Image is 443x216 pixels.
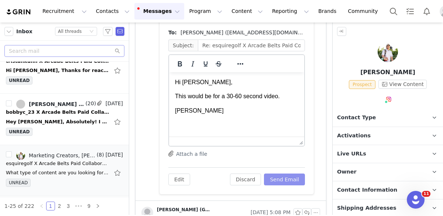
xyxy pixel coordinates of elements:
img: Clayton Gelfand [378,42,398,62]
button: Contacts [92,3,134,20]
button: Recruitment [38,3,91,20]
i: icon: left [40,204,44,208]
span: Activations [337,132,371,140]
span: Live URLs [337,150,366,158]
li: Previous Page [37,202,46,210]
span: Owner [337,168,357,176]
span: 11 [422,191,430,197]
div: [PERSON_NAME] (GRIN PSO) [157,207,212,213]
span: Inbox [16,28,32,35]
img: 550102be-21f0-456c-b763-92fe085b2e47.jpg [16,151,25,160]
span: [PERSON_NAME] ([EMAIL_ADDRESS][DOMAIN_NAME]) [181,29,305,37]
div: What type of content are you looking for? On Thu, Aug 28, 2025 at 3:08 PM Marketing Creators <cre... [6,169,109,176]
span: (20) [84,100,96,107]
span: To: [168,29,177,37]
img: instagram.svg [386,96,392,102]
button: Attach a file [168,149,207,158]
div: bobbyc_23 X Arcade Belts Paid Collaboration [6,109,109,116]
div: [DATE][DATE] 3:08 PM Marketing Creators < > wrote: [3,15,164,27]
img: grin logo [6,8,32,16]
button: Send Email [264,174,305,185]
button: Bold [174,59,186,69]
button: Reporting [268,3,313,20]
li: 1 [46,202,55,210]
a: 9 [85,202,93,210]
button: Content [227,3,267,20]
button: Reveal or hide additional toolbar items [234,59,247,69]
p: [PERSON_NAME] [333,68,443,77]
a: 2 [55,202,63,210]
a: 1 [47,202,55,210]
iframe: Rich Text Area [169,72,304,137]
input: Search mail [4,45,124,57]
div: Press the Up and Down arrow keys to resize the editor. [296,137,304,146]
p: Thanks! [8,82,164,88]
button: Strikethrough [212,59,225,69]
a: Brands [314,3,343,20]
span: Prospect [349,80,375,89]
li: 1-25 of 222 [4,202,34,210]
p: Hey [PERSON_NAME]! [8,32,164,38]
button: Discard [230,174,261,185]
a: Community [344,3,386,20]
a: Marketing Creators, [PERSON_NAME] [16,151,95,160]
span: Shipping Addresses [337,204,396,212]
i: icon: down [89,29,94,34]
span: Contact Information [337,186,397,194]
li: 1 Reel with 3 months usage listed in previous email [23,54,164,60]
i: icon: right [96,204,100,208]
p: [PERSON_NAME] [8,93,164,99]
span: UNREAD [6,76,32,85]
button: View Content [378,80,427,89]
button: Edit [168,174,190,185]
div: Hi Amelia, Thanks for reaching out. I'm glad to hear they liked the first one and might be intere... [6,67,109,74]
div: esquiregolf X Arcade Belts Paid Collaboration [6,160,109,167]
span: UNREAD [6,128,32,136]
li: Next 3 Pages [73,202,85,210]
span: Subject: [168,40,198,51]
i: icon: search [115,48,120,54]
div: [PERSON_NAME] Iv, [PERSON_NAME], Marketing Creators, [PERSON_NAME] [29,101,84,107]
button: Underline [199,59,212,69]
button: Messages [134,3,184,20]
span: Contact Type [337,114,376,122]
div: What type of content are you looking for? [3,3,164,9]
span: Send Email [116,27,124,36]
span: ••• [73,202,85,210]
div: All threads [58,27,82,35]
li: 2 [55,202,64,210]
a: Tasks [402,3,418,20]
iframe: Intercom live chat [407,191,425,209]
li: Next Page [93,202,102,210]
button: Italic [186,59,199,69]
li: 1 Reel without usage [23,60,164,66]
input: Add a subject line [198,40,305,51]
p: So that my team can review? [8,71,164,77]
button: Notifications [419,3,435,20]
div: Marketing Creators, [PERSON_NAME] [29,152,95,158]
li: 3 [64,202,73,210]
button: Search [385,3,402,20]
span: UNREAD [6,179,31,187]
a: [PERSON_NAME] Iv, [PERSON_NAME], Marketing Creators, [PERSON_NAME] [16,100,84,109]
a: 3 [64,202,72,210]
a: [EMAIL_ADDRESS][DOMAIN_NAME] [3,15,152,27]
button: Program [185,3,227,20]
p: Awesome. Would you mind sharing what those rates look like for [8,43,164,49]
div: Hey Amelia, Absolutely! I can get more clarification on Tuesday! DOMINIQUE MARY HEAD OF INFLUENCE... [6,118,109,126]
